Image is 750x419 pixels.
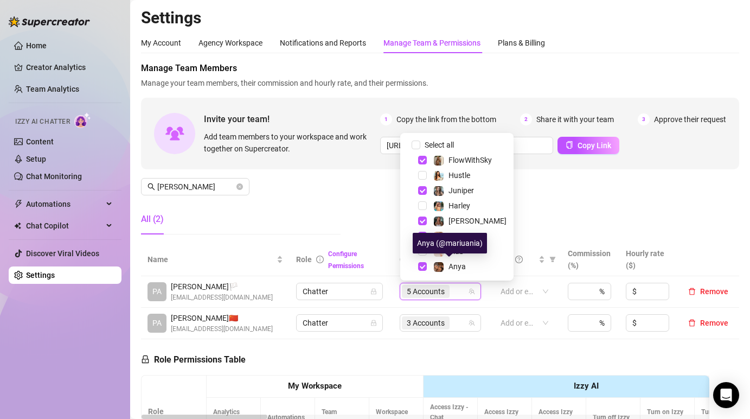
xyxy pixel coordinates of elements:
[141,355,150,364] span: lock
[152,317,162,329] span: PA
[420,139,458,151] span: Select all
[638,113,650,125] span: 3
[26,59,113,76] a: Creator Analytics
[418,201,427,210] span: Select tree node
[549,256,556,263] span: filter
[141,77,739,89] span: Manage your team members, their commission and hourly rate, and their permissions.
[574,381,599,391] strong: Izzy AI
[434,171,444,181] img: Hustle
[418,171,427,180] span: Select tree node
[400,253,471,265] span: Creator accounts
[141,8,739,28] h2: Settings
[700,319,728,327] span: Remove
[171,281,273,293] span: [PERSON_NAME] 🏳️
[26,85,79,93] a: Team Analytics
[26,271,55,280] a: Settings
[15,117,70,127] span: Izzy AI Chatter
[654,113,726,125] span: Approve their request
[141,37,181,49] div: My Account
[402,316,450,329] span: 3 Accounts
[688,288,696,295] span: delete
[498,37,545,49] div: Plans & Billing
[171,293,273,303] span: [EMAIL_ADDRESS][DOMAIN_NAME]
[418,232,427,240] span: Select tree node
[448,217,507,225] span: [PERSON_NAME]
[557,137,619,154] button: Copy Link
[434,186,444,196] img: Juniper
[469,320,475,326] span: team
[171,324,273,334] span: [EMAIL_ADDRESS][DOMAIN_NAME]
[448,156,492,164] span: FlowWithSky
[198,37,262,49] div: Agency Workspace
[619,243,677,276] th: Hourly rate ($)
[434,232,444,242] img: Southern
[280,37,366,49] div: Notifications and Reports
[152,285,162,297] span: PA
[515,256,523,263] span: question-circle
[303,315,376,331] span: Chatter
[566,141,573,149] span: copy
[303,283,376,300] span: Chatter
[536,113,614,125] span: Share it with your team
[141,353,246,366] h5: Role Permissions Table
[157,181,234,193] input: Search members
[14,222,21,230] img: Chat Copilot
[684,285,733,298] button: Remove
[26,155,46,163] a: Setup
[236,183,243,190] button: close-circle
[141,243,290,276] th: Name
[171,312,273,324] span: [PERSON_NAME] 🇨🇳
[402,285,450,298] span: 5 Accounts
[520,113,532,125] span: 2
[448,201,470,210] span: Harley
[316,256,324,263] span: info-circle
[448,171,470,180] span: Hustle
[418,262,427,271] span: Select tree node
[26,41,47,50] a: Home
[370,288,377,295] span: lock
[26,217,103,234] span: Chat Copilot
[418,217,427,225] span: Select tree node
[26,195,103,213] span: Automations
[407,285,445,297] span: 5 Accounts
[380,113,392,125] span: 1
[448,262,466,271] span: Anya
[448,232,479,240] span: Southern
[370,320,377,326] span: lock
[418,186,427,195] span: Select tree node
[14,200,23,208] span: thunderbolt
[141,213,164,226] div: All (2)
[434,201,444,211] img: Harley
[561,243,619,276] th: Commission (%)
[296,255,312,264] span: Role
[26,172,82,181] a: Chat Monitoring
[26,249,99,258] a: Discover Viral Videos
[141,62,739,75] span: Manage Team Members
[469,288,475,295] span: team
[700,287,728,296] span: Remove
[288,381,342,391] strong: My Workspace
[547,251,558,268] span: filter
[684,316,733,329] button: Remove
[396,113,496,125] span: Copy the link from the bottom
[74,112,91,128] img: AI Chatter
[204,112,380,126] span: Invite your team!
[434,262,444,272] img: Anya
[413,233,487,253] div: Anya (@mariuania)
[328,250,364,270] a: Configure Permissions
[26,137,54,146] a: Content
[407,317,445,329] span: 3 Accounts
[688,319,696,327] span: delete
[9,16,90,27] img: logo-BBDzfeDw.svg
[383,37,480,49] div: Manage Team & Permissions
[434,156,444,166] img: FlowWithSky
[434,217,444,226] img: Meredith
[148,253,274,265] span: Name
[418,156,427,164] span: Select tree node
[578,141,611,150] span: Copy Link
[148,183,155,191] span: search
[448,186,474,195] span: Juniper
[204,131,376,155] span: Add team members to your workspace and work together on Supercreator.
[713,382,739,408] div: Open Intercom Messenger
